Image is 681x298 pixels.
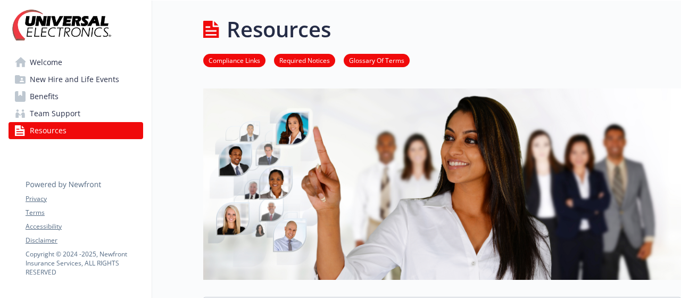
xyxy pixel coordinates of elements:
a: Resources [9,122,143,139]
a: Compliance Links [203,55,265,65]
a: Accessibility [26,222,143,231]
a: Terms [26,208,143,218]
span: Team Support [30,105,80,122]
a: Benefits [9,88,143,105]
a: Disclaimer [26,236,143,245]
a: Welcome [9,54,143,71]
p: Copyright © 2024 - 2025 , Newfront Insurance Services, ALL RIGHTS RESERVED [26,249,143,277]
a: Privacy [26,194,143,204]
a: Team Support [9,105,143,122]
span: Benefits [30,88,59,105]
a: Required Notices [274,55,335,65]
a: Glossary Of Terms [344,55,410,65]
span: Resources [30,122,67,139]
span: New Hire and Life Events [30,71,119,88]
span: Welcome [30,54,62,71]
a: New Hire and Life Events [9,71,143,88]
h1: Resources [227,13,331,45]
img: resources page banner [203,88,681,280]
